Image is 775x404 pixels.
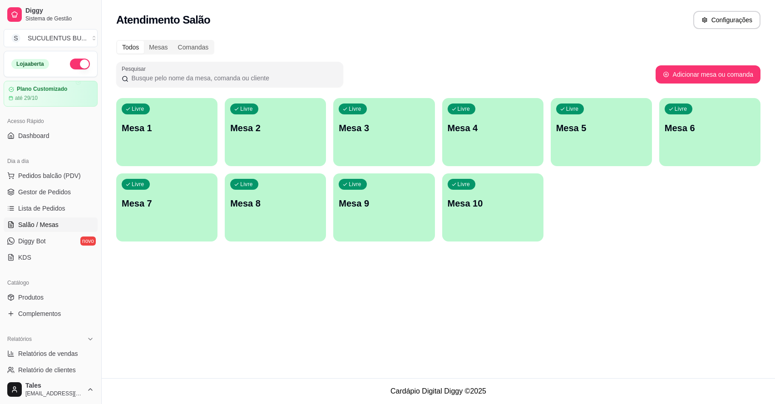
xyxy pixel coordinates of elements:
[18,365,76,374] span: Relatório de clientes
[25,390,83,397] span: [EMAIL_ADDRESS][DOMAIN_NAME]
[4,217,98,232] a: Salão / Mesas
[448,122,538,134] p: Mesa 4
[4,81,98,107] a: Plano Customizadoaté 29/10
[11,34,20,43] span: S
[132,181,144,188] p: Livre
[18,204,65,213] span: Lista de Pedidos
[551,98,652,166] button: LivreMesa 5
[4,346,98,361] a: Relatórios de vendas
[4,154,98,168] div: Dia a dia
[25,382,83,390] span: Tales
[458,105,470,113] p: Livre
[556,122,647,134] p: Mesa 5
[4,29,98,47] button: Select a team
[117,41,144,54] div: Todos
[4,4,98,25] a: DiggySistema de Gestão
[4,201,98,216] a: Lista de Pedidos
[7,335,32,343] span: Relatórios
[339,197,429,210] p: Mesa 9
[28,34,87,43] div: SUCULENTUS BU ...
[18,187,71,197] span: Gestor de Pedidos
[4,276,98,290] div: Catálogo
[458,181,470,188] p: Livre
[4,185,98,199] a: Gestor de Pedidos
[18,349,78,358] span: Relatórios de vendas
[442,173,543,241] button: LivreMesa 10
[4,234,98,248] a: Diggy Botnovo
[18,236,46,246] span: Diggy Bot
[122,65,149,73] label: Pesquisar
[15,94,38,102] article: até 29/10
[144,41,173,54] div: Mesas
[116,98,217,166] button: LivreMesa 1
[349,181,361,188] p: Livre
[122,122,212,134] p: Mesa 1
[25,7,94,15] span: Diggy
[70,59,90,69] button: Alterar Status
[240,181,253,188] p: Livre
[566,105,579,113] p: Livre
[656,65,760,84] button: Adicionar mesa ou comanda
[4,168,98,183] button: Pedidos balcão (PDV)
[132,105,144,113] p: Livre
[693,11,760,29] button: Configurações
[675,105,687,113] p: Livre
[442,98,543,166] button: LivreMesa 4
[333,173,434,241] button: LivreMesa 9
[230,197,321,210] p: Mesa 8
[18,220,59,229] span: Salão / Mesas
[102,378,775,404] footer: Cardápio Digital Diggy © 2025
[18,131,49,140] span: Dashboard
[122,197,212,210] p: Mesa 7
[18,253,31,262] span: KDS
[17,86,67,93] article: Plano Customizado
[225,173,326,241] button: LivreMesa 8
[4,114,98,128] div: Acesso Rápido
[4,290,98,305] a: Produtos
[659,98,760,166] button: LivreMesa 6
[665,122,755,134] p: Mesa 6
[349,105,361,113] p: Livre
[25,15,94,22] span: Sistema de Gestão
[128,74,338,83] input: Pesquisar
[4,128,98,143] a: Dashboard
[230,122,321,134] p: Mesa 2
[116,173,217,241] button: LivreMesa 7
[225,98,326,166] button: LivreMesa 2
[333,98,434,166] button: LivreMesa 3
[339,122,429,134] p: Mesa 3
[11,59,49,69] div: Loja aberta
[4,379,98,400] button: Tales[EMAIL_ADDRESS][DOMAIN_NAME]
[240,105,253,113] p: Livre
[18,309,61,318] span: Complementos
[4,306,98,321] a: Complementos
[4,250,98,265] a: KDS
[4,363,98,377] a: Relatório de clientes
[173,41,214,54] div: Comandas
[18,171,81,180] span: Pedidos balcão (PDV)
[116,13,210,27] h2: Atendimento Salão
[448,197,538,210] p: Mesa 10
[18,293,44,302] span: Produtos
